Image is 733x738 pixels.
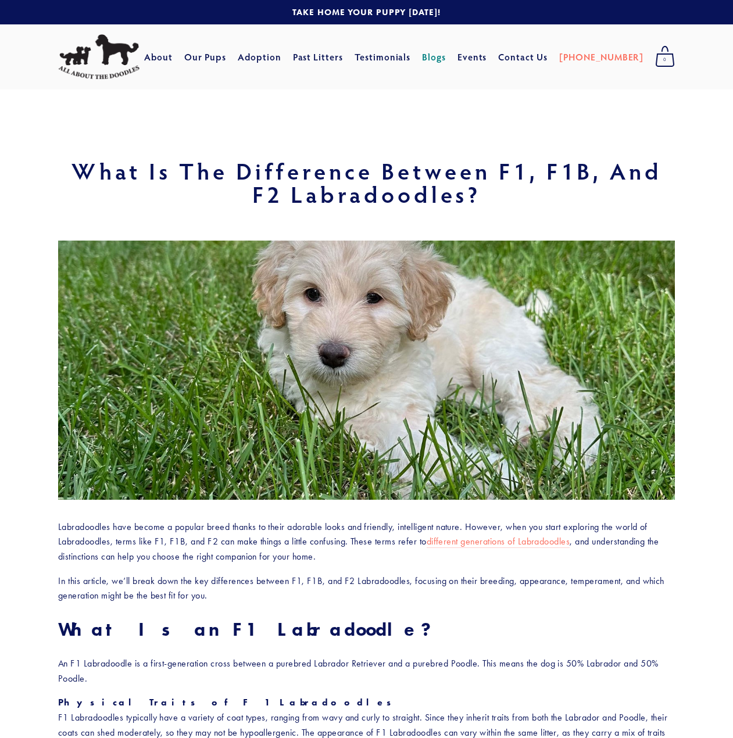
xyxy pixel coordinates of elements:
[58,618,437,640] strong: What Is an F1 Labradoodle?
[58,159,675,206] h1: What Is the Difference Between F1, F1B, and F2 Labradoodles?
[184,46,227,67] a: Our Pups
[355,46,411,67] a: Testimonials
[238,46,281,67] a: Adoption
[559,46,643,67] a: [PHONE_NUMBER]
[58,697,398,708] strong: Physical Traits of F1 Labradoodles
[58,574,675,603] p: In this article, we’ll break down the key differences between F1, F1B, and F2 Labradoodles, focus...
[655,52,675,67] span: 0
[58,34,140,80] img: All About The Doodles
[649,42,681,71] a: 0 items in cart
[58,520,675,564] p: Labradoodles have become a popular breed thanks to their adorable looks and friendly, intelligent...
[422,46,446,67] a: Blogs
[293,51,344,63] a: Past Litters
[457,46,487,67] a: Events
[144,46,173,67] a: About
[58,656,675,686] p: An F1 Labradoodle is a first-generation cross between a purebred Labrador Retriever and a purebre...
[427,536,570,548] a: different generations of Labradoodles
[498,46,548,67] a: Contact Us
